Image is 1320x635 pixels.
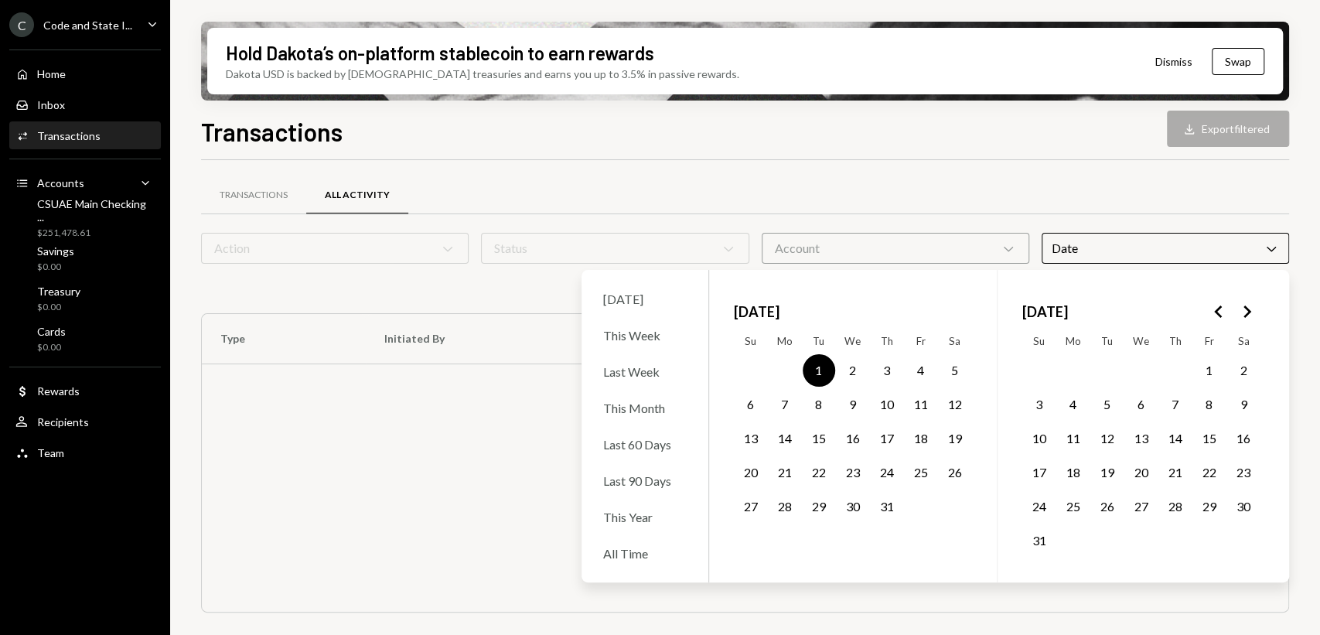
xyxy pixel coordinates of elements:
[735,456,767,489] button: Sunday, July 20th, 2025
[837,422,869,455] button: Wednesday, July 16th, 2025
[1125,456,1158,489] button: Wednesday, August 20th, 2025
[366,314,624,364] th: Initiated By
[1227,456,1260,489] button: Saturday, August 23rd, 2025
[1125,422,1158,455] button: Wednesday, August 13th, 2025
[594,282,696,316] div: [DATE]
[1227,490,1260,523] button: Saturday, August 30th, 2025
[43,19,132,32] div: Code and State I...
[37,98,65,111] div: Inbox
[1159,422,1192,455] button: Thursday, August 14th, 2025
[1159,490,1192,523] button: Thursday, August 28th, 2025
[1124,329,1158,353] th: Wednesday
[803,456,835,489] button: Tuesday, July 22nd, 2025
[1023,456,1056,489] button: Sunday, August 17th, 2025
[1227,422,1260,455] button: Saturday, August 16th, 2025
[37,446,64,459] div: Team
[735,388,767,421] button: Sunday, July 6th, 2025
[1227,388,1260,421] button: Saturday, August 9th, 2025
[939,456,971,489] button: Saturday, July 26th, 2025
[1057,388,1090,421] button: Monday, August 4th, 2025
[905,422,937,455] button: Friday, July 18th, 2025
[594,355,696,388] div: Last Week
[837,354,869,387] button: Wednesday, July 2nd, 2025
[871,456,903,489] button: Thursday, July 24th, 2025
[1193,354,1226,387] button: Friday, August 1st, 2025
[37,301,80,314] div: $0.00
[37,67,66,80] div: Home
[37,384,80,398] div: Rewards
[1022,329,1260,558] table: August 2025
[1023,422,1056,455] button: Sunday, August 10th, 2025
[837,388,869,421] button: Wednesday, July 9th, 2025
[37,176,84,189] div: Accounts
[1091,490,1124,523] button: Tuesday, August 26th, 2025
[871,354,903,387] button: Thursday, July 3rd, 2025
[871,490,903,523] button: Thursday, July 31st, 2025
[803,388,835,421] button: Tuesday, July 8th, 2025
[1091,456,1124,489] button: Tuesday, August 19th, 2025
[1125,490,1158,523] button: Wednesday, August 27th, 2025
[1042,233,1289,264] div: Date
[37,227,155,240] div: $251,478.61
[201,176,306,215] a: Transactions
[37,415,89,428] div: Recipients
[905,388,937,421] button: Friday, July 11th, 2025
[1091,388,1124,421] button: Tuesday, August 5th, 2025
[1192,329,1226,353] th: Friday
[37,244,74,258] div: Savings
[734,295,779,329] span: [DATE]
[1023,490,1056,523] button: Sunday, August 24th, 2025
[1022,329,1056,353] th: Sunday
[905,456,937,489] button: Friday, July 25th, 2025
[939,422,971,455] button: Saturday, July 19th, 2025
[871,422,903,455] button: Thursday, July 17th, 2025
[37,129,101,142] div: Transactions
[1023,388,1056,421] button: Sunday, August 3rd, 2025
[837,490,869,523] button: Wednesday, July 30th, 2025
[9,200,161,237] a: CSUAE Main Checking ...$251,478.61
[9,60,161,87] a: Home
[594,537,696,570] div: All Time
[1023,524,1056,557] button: Sunday, August 31st, 2025
[594,391,696,425] div: This Month
[1057,456,1090,489] button: Monday, August 18th, 2025
[37,261,74,274] div: $0.00
[905,354,937,387] button: Friday, July 4th, 2025
[9,439,161,466] a: Team
[1212,48,1264,75] button: Swap
[769,456,801,489] button: Monday, July 21st, 2025
[594,428,696,461] div: Last 60 Days
[769,490,801,523] button: Monday, July 28th, 2025
[768,329,802,353] th: Monday
[734,329,768,353] th: Sunday
[220,189,288,202] div: Transactions
[1227,354,1260,387] button: Saturday, August 2nd, 2025
[1159,388,1192,421] button: Thursday, August 7th, 2025
[769,388,801,421] button: Monday, July 7th, 2025
[594,319,696,352] div: This Week
[735,490,767,523] button: Sunday, July 27th, 2025
[734,329,972,558] table: July 2025
[1125,388,1158,421] button: Wednesday, August 6th, 2025
[226,40,654,66] div: Hold Dakota’s on-platform stablecoin to earn rewards
[837,456,869,489] button: Wednesday, July 23rd, 2025
[202,314,366,364] th: Type
[803,354,835,387] button: Tuesday, July 1st, 2025, selected
[594,464,696,497] div: Last 90 Days
[802,329,836,353] th: Tuesday
[9,240,161,277] a: Savings$0.00
[939,354,971,387] button: Saturday, July 5th, 2025
[1057,490,1090,523] button: Monday, August 25th, 2025
[306,176,408,215] a: All Activity
[769,422,801,455] button: Monday, July 14th, 2025
[836,329,870,353] th: Wednesday
[1233,298,1260,326] button: Go to the Next Month
[9,320,161,357] a: Cards$0.00
[870,329,904,353] th: Thursday
[1158,329,1192,353] th: Thursday
[904,329,938,353] th: Friday
[9,12,34,37] div: C
[201,116,343,147] h1: Transactions
[938,329,972,353] th: Saturday
[1056,329,1090,353] th: Monday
